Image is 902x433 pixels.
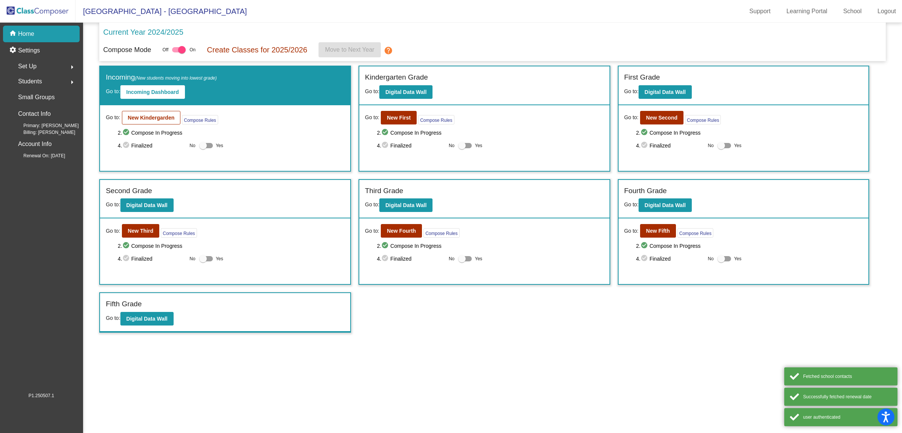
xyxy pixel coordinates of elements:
[475,254,482,263] span: Yes
[624,72,660,83] label: First Grade
[624,227,639,235] span: Go to:
[120,198,174,212] button: Digital Data Wall
[106,299,142,310] label: Fifth Grade
[803,393,892,400] div: Successfully fetched renewal date
[75,5,247,17] span: [GEOGRAPHIC_DATA] - [GEOGRAPHIC_DATA]
[118,241,345,250] span: 2. Compose In Progress
[319,42,381,57] button: Move to Next Year
[640,128,650,137] mat-icon: check_circle
[381,224,422,238] button: New Fourth
[377,254,445,263] span: 4. Finalized
[639,198,692,212] button: Digital Data Wall
[381,128,390,137] mat-icon: check_circle
[128,115,175,121] b: New Kindergarden
[216,141,223,150] span: Yes
[325,46,374,53] span: Move to Next Year
[118,128,345,137] span: 2. Compose In Progress
[18,76,42,87] span: Students
[418,115,454,124] button: Compose Rules
[9,29,18,38] mat-icon: home
[9,46,18,55] mat-icon: settings
[708,142,714,149] span: No
[106,186,152,197] label: Second Grade
[103,45,151,55] p: Compose Mode
[18,29,34,38] p: Home
[122,254,131,263] mat-icon: check_circle
[161,228,197,238] button: Compose Rules
[423,228,459,238] button: Compose Rules
[449,255,454,262] span: No
[18,139,52,149] p: Account Info
[118,141,186,150] span: 4. Finalized
[708,255,714,262] span: No
[640,254,650,263] mat-icon: check_circle
[365,186,403,197] label: Third Grade
[106,201,120,207] span: Go to:
[118,254,186,263] span: 4. Finalized
[640,224,676,238] button: New Fifth
[384,46,393,55] mat-icon: help
[636,128,863,137] span: 2. Compose In Progress
[106,227,120,235] span: Go to:
[106,315,120,321] span: Go to:
[128,228,154,234] b: New Third
[11,122,79,129] span: Primary: [PERSON_NAME]
[645,202,686,208] b: Digital Data Wall
[475,141,482,150] span: Yes
[122,241,131,250] mat-icon: check_circle
[379,198,433,212] button: Digital Data Wall
[68,78,77,87] mat-icon: arrow_right
[162,46,168,53] span: Off
[68,63,77,72] mat-icon: arrow_right
[106,72,217,83] label: Incoming
[182,115,218,124] button: Compose Rules
[122,128,131,137] mat-icon: check_circle
[645,89,686,95] b: Digital Data Wall
[624,201,639,207] span: Go to:
[365,201,379,207] span: Go to:
[381,241,390,250] mat-icon: check_circle
[646,228,670,234] b: New Fifth
[743,5,777,17] a: Support
[216,254,223,263] span: Yes
[640,111,683,124] button: New Second
[381,254,390,263] mat-icon: check_circle
[387,228,416,234] b: New Fourth
[120,312,174,326] button: Digital Data Wall
[640,141,650,150] mat-icon: check_circle
[624,186,667,197] label: Fourth Grade
[135,75,217,81] span: (New students moving into lowest grade)
[189,142,195,149] span: No
[122,111,181,124] button: New Kindergarden
[685,115,721,124] button: Compose Rules
[365,88,379,94] span: Go to:
[871,5,902,17] a: Logout
[365,72,428,83] label: Kindergarten Grade
[646,115,677,121] b: New Second
[11,152,65,159] span: Renewal On: [DATE]
[18,92,55,103] p: Small Groups
[636,241,863,250] span: 2. Compose In Progress
[385,202,426,208] b: Digital Data Wall
[381,141,390,150] mat-icon: check_circle
[449,142,454,149] span: No
[18,109,51,119] p: Contact Info
[624,88,639,94] span: Go to:
[207,44,307,55] p: Create Classes for 2025/2026
[639,85,692,99] button: Digital Data Wall
[365,227,379,235] span: Go to:
[377,241,604,250] span: 2. Compose In Progress
[636,141,704,150] span: 4. Finalized
[106,114,120,121] span: Go to:
[381,111,417,124] button: New First
[189,46,195,53] span: On
[803,414,892,421] div: user authenticated
[734,254,742,263] span: Yes
[379,85,433,99] button: Digital Data Wall
[126,89,179,95] b: Incoming Dashboard
[18,61,37,72] span: Set Up
[126,202,168,208] b: Digital Data Wall
[365,114,379,121] span: Go to:
[780,5,834,17] a: Learning Portal
[734,141,742,150] span: Yes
